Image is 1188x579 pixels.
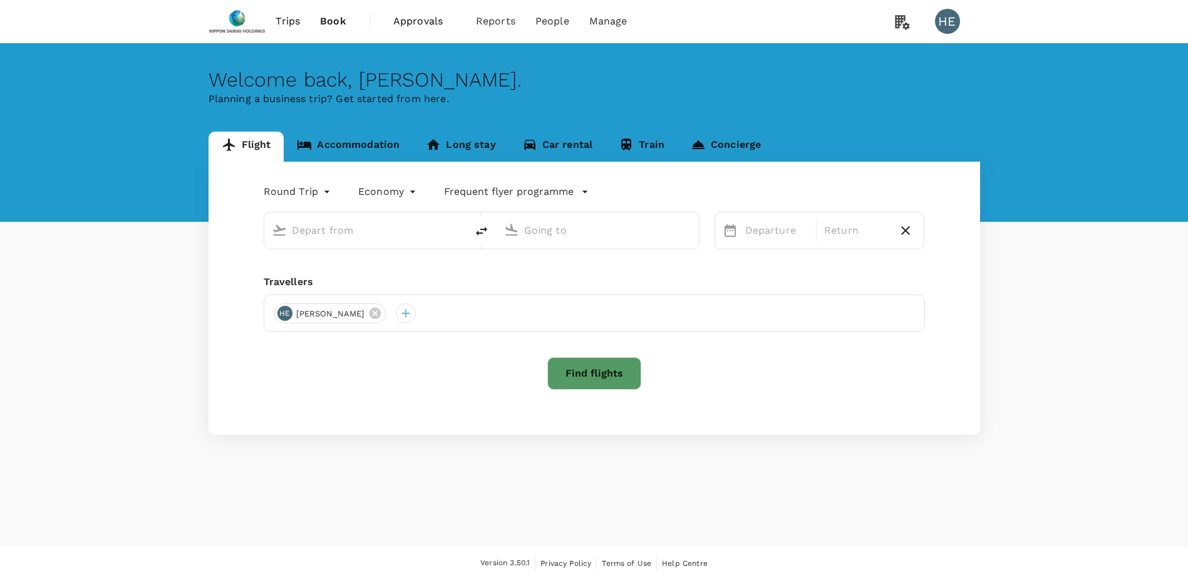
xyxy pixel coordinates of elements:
[662,556,708,570] a: Help Centre
[540,559,591,568] span: Privacy Policy
[274,303,386,323] div: HE[PERSON_NAME]
[476,14,515,29] span: Reports
[540,556,591,570] a: Privacy Policy
[547,357,641,390] button: Find flights
[358,182,419,202] div: Economy
[480,557,530,570] span: Version 3.50.1
[289,308,373,320] span: [PERSON_NAME]
[662,559,708,568] span: Help Centre
[589,14,628,29] span: Manage
[524,221,673,240] input: Going to
[413,132,509,162] a: Long stay
[935,9,960,34] div: HE
[276,14,300,29] span: Trips
[444,184,589,199] button: Frequent flyer programme
[602,559,651,568] span: Terms of Use
[602,556,651,570] a: Terms of Use
[509,132,606,162] a: Car rental
[824,223,887,238] p: Return
[678,132,774,162] a: Concierge
[264,182,334,202] div: Round Trip
[458,229,460,231] button: Open
[745,223,808,238] p: Departure
[393,14,456,29] span: Approvals
[535,14,569,29] span: People
[264,274,925,289] div: Travellers
[606,132,678,162] a: Train
[209,68,980,91] div: Welcome back , [PERSON_NAME] .
[209,8,266,35] img: Nippon Sanso Holdings Singapore Pte Ltd
[467,216,497,246] button: delete
[292,221,440,240] input: Depart from
[444,184,574,199] p: Frequent flyer programme
[277,306,292,321] div: HE
[690,229,693,231] button: Open
[320,14,346,29] span: Book
[209,91,980,107] p: Planning a business trip? Get started from here.
[284,132,413,162] a: Accommodation
[209,132,284,162] a: Flight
